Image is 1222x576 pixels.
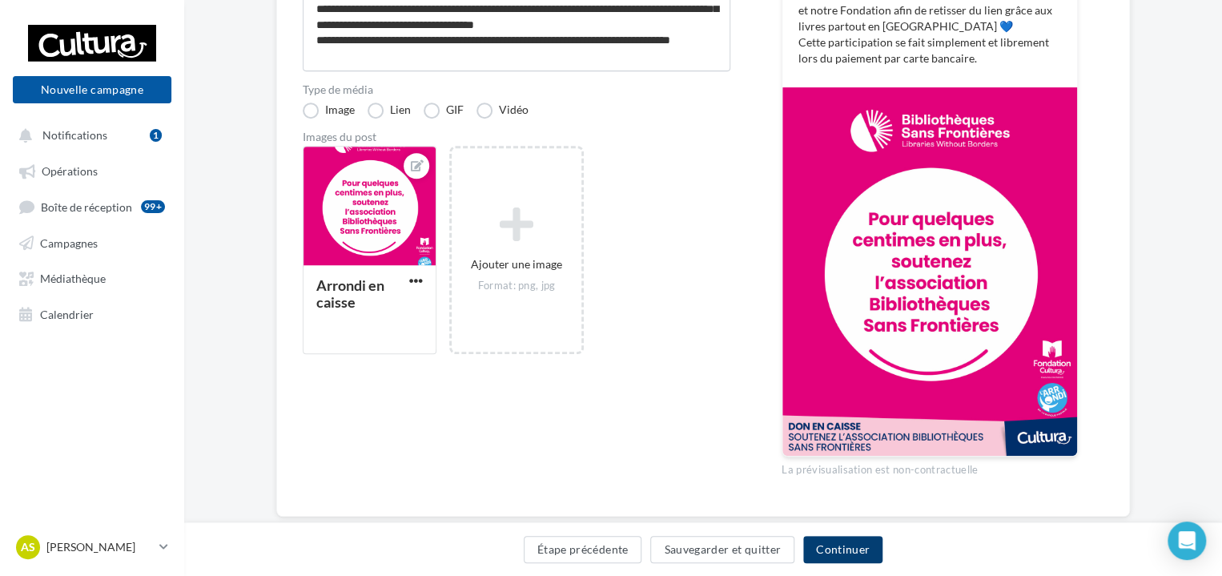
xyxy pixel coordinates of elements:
[46,539,153,555] p: [PERSON_NAME]
[10,191,175,221] a: Boîte de réception99+
[40,307,94,320] span: Calendrier
[316,276,384,311] div: Arrondi en caisse
[13,532,171,562] a: As [PERSON_NAME]
[524,536,642,563] button: Étape précédente
[303,103,355,119] label: Image
[141,200,165,213] div: 99+
[10,228,175,256] a: Campagnes
[650,536,794,563] button: Sauvegarder et quitter
[21,539,35,555] span: As
[42,128,107,142] span: Notifications
[476,103,529,119] label: Vidéo
[42,164,98,178] span: Opérations
[41,199,132,213] span: Boîte de réception
[303,84,730,95] label: Type de média
[803,536,882,563] button: Continuer
[150,129,162,142] div: 1
[1168,522,1206,560] div: Open Intercom Messenger
[303,131,730,143] div: Images du post
[13,76,171,103] button: Nouvelle campagne
[368,103,411,119] label: Lien
[10,155,175,184] a: Opérations
[782,457,1078,477] div: La prévisualisation est non-contractuelle
[10,263,175,292] a: Médiathèque
[10,299,175,328] a: Calendrier
[40,272,106,285] span: Médiathèque
[40,236,98,249] span: Campagnes
[424,103,464,119] label: GIF
[10,120,168,149] button: Notifications 1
